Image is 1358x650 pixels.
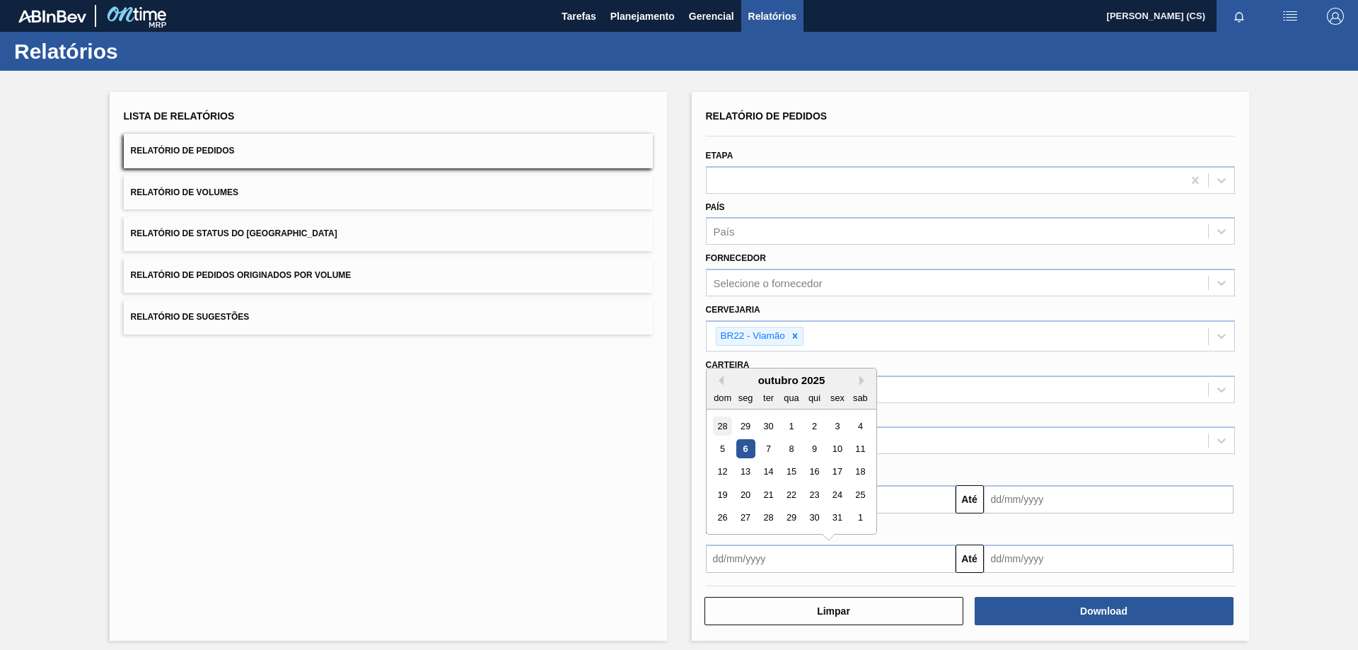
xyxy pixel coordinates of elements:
[1217,6,1262,26] button: Notificações
[828,485,847,504] div: Choose sexta-feira, 24 de outubro de 2025
[736,485,755,504] div: Choose segunda-feira, 20 de outubro de 2025
[984,485,1234,513] input: dd/mm/yyyy
[782,388,801,407] div: qua
[804,439,823,458] div: Choose quinta-feira, 9 de outubro de 2025
[131,228,337,238] span: Relatório de Status do [GEOGRAPHIC_DATA]
[984,545,1234,573] input: dd/mm/yyyy
[850,439,869,458] div: Choose sábado, 11 de outubro de 2025
[1282,8,1299,25] img: userActions
[124,258,653,293] button: Relatório de Pedidos Originados por Volume
[804,417,823,436] div: Choose quinta-feira, 2 de outubro de 2025
[859,376,869,385] button: Next Month
[562,8,596,25] span: Tarefas
[610,8,675,25] span: Planejamento
[706,305,760,315] label: Cervejaria
[758,439,777,458] div: Choose terça-feira, 7 de outubro de 2025
[828,388,847,407] div: sex
[713,509,732,528] div: Choose domingo, 26 de outubro de 2025
[736,439,755,458] div: Choose segunda-feira, 6 de outubro de 2025
[706,110,828,122] span: Relatório de Pedidos
[782,439,801,458] div: Choose quarta-feira, 8 de outubro de 2025
[828,509,847,528] div: Choose sexta-feira, 31 de outubro de 2025
[736,388,755,407] div: seg
[713,485,732,504] div: Choose domingo, 19 de outubro de 2025
[124,300,653,335] button: Relatório de Sugestões
[956,545,984,573] button: Até
[713,463,732,482] div: Choose domingo, 12 de outubro de 2025
[828,439,847,458] div: Choose sexta-feira, 10 de outubro de 2025
[706,360,750,370] label: Carteira
[1327,8,1344,25] img: Logout
[828,417,847,436] div: Choose sexta-feira, 3 de outubro de 2025
[714,277,823,289] div: Selecione o fornecedor
[131,270,352,280] span: Relatório de Pedidos Originados por Volume
[124,216,653,251] button: Relatório de Status do [GEOGRAPHIC_DATA]
[975,597,1234,625] button: Download
[850,417,869,436] div: Choose sábado, 4 de outubro de 2025
[758,463,777,482] div: Choose terça-feira, 14 de outubro de 2025
[714,226,735,238] div: País
[706,545,956,573] input: dd/mm/yyyy
[713,388,732,407] div: dom
[131,312,250,322] span: Relatório de Sugestões
[713,417,732,436] div: Choose domingo, 28 de setembro de 2025
[758,417,777,436] div: Choose terça-feira, 30 de setembro de 2025
[828,463,847,482] div: Choose sexta-feira, 17 de outubro de 2025
[758,509,777,528] div: Choose terça-feira, 28 de outubro de 2025
[804,463,823,482] div: Choose quinta-feira, 16 de outubro de 2025
[758,388,777,407] div: ter
[736,417,755,436] div: Choose segunda-feira, 29 de setembro de 2025
[131,146,235,156] span: Relatório de Pedidos
[14,43,265,59] h1: Relatórios
[706,253,766,263] label: Fornecedor
[748,8,796,25] span: Relatórios
[804,509,823,528] div: Choose quinta-feira, 30 de outubro de 2025
[736,463,755,482] div: Choose segunda-feira, 13 de outubro de 2025
[124,110,235,122] span: Lista de Relatórios
[713,439,732,458] div: Choose domingo, 5 de outubro de 2025
[716,327,787,345] div: BR22 - Viamão
[758,485,777,504] div: Choose terça-feira, 21 de outubro de 2025
[804,388,823,407] div: qui
[689,8,734,25] span: Gerencial
[782,463,801,482] div: Choose quarta-feira, 15 de outubro de 2025
[736,509,755,528] div: Choose segunda-feira, 27 de outubro de 2025
[782,509,801,528] div: Choose quarta-feira, 29 de outubro de 2025
[850,388,869,407] div: sab
[706,202,725,212] label: País
[714,376,724,385] button: Previous Month
[707,374,876,386] div: outubro 2025
[956,485,984,513] button: Até
[850,485,869,504] div: Choose sábado, 25 de outubro de 2025
[131,187,238,197] span: Relatório de Volumes
[804,485,823,504] div: Choose quinta-feira, 23 de outubro de 2025
[850,463,869,482] div: Choose sábado, 18 de outubro de 2025
[706,151,733,161] label: Etapa
[124,175,653,210] button: Relatório de Volumes
[782,485,801,504] div: Choose quarta-feira, 22 de outubro de 2025
[782,417,801,436] div: Choose quarta-feira, 1 de outubro de 2025
[124,134,653,168] button: Relatório de Pedidos
[704,597,963,625] button: Limpar
[18,10,86,23] img: TNhmsLtSVTkK8tSr43FrP2fwEKptu5GPRR3wAAAABJRU5ErkJggg==
[850,509,869,528] div: Choose sábado, 1 de novembro de 2025
[711,414,871,529] div: month 2025-10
